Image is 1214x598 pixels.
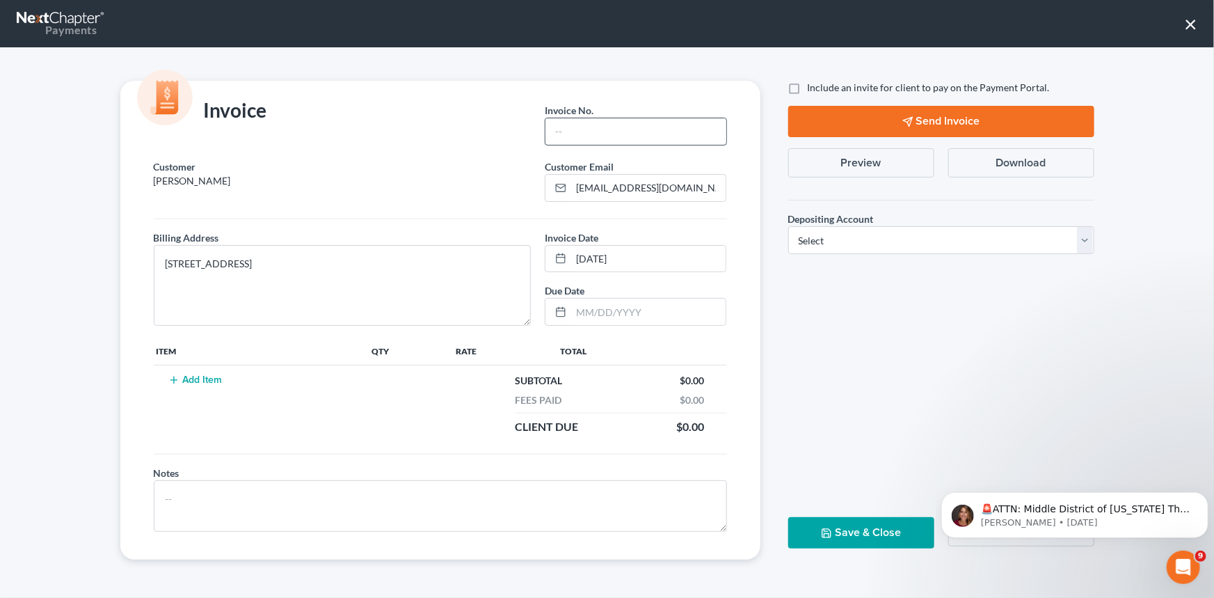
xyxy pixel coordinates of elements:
th: Item [154,337,369,365]
button: Send Invoice [788,106,1094,137]
div: Client Due [509,419,586,435]
span: Billing Address [154,232,219,244]
span: Depositing Account [788,213,874,225]
th: Rate [453,337,550,365]
input: MM/DD/YYYY [571,246,726,272]
iframe: Intercom notifications message [936,463,1214,560]
th: Total [549,337,726,365]
span: Invoice Date [545,232,598,244]
span: Include an invite for client to pay on the Payment Portal. [808,81,1050,93]
div: $0.00 [673,393,712,407]
div: Invoice [147,97,274,125]
p: [PERSON_NAME] [154,174,532,188]
button: Save & Close [788,517,934,549]
div: Subtotal [509,374,570,388]
iframe: Intercom live chat [1167,551,1200,584]
a: Payments [17,7,106,40]
label: Notes [154,466,179,480]
div: Fees Paid [509,393,569,407]
div: Payments [17,22,97,38]
th: Qty [369,337,452,365]
div: $0.00 [673,374,712,388]
label: Customer [154,159,196,174]
span: Customer Email [545,161,614,173]
button: Add Item [165,375,226,386]
input: -- [545,118,726,145]
input: Enter email... [571,175,726,201]
button: × [1184,13,1197,35]
span: 9 [1195,551,1206,562]
label: Due Date [545,283,584,298]
div: $0.00 [670,419,712,435]
button: Preview [788,148,934,178]
img: icon-money-cc55cd5b71ee43c44ef0efbab91310903cbf28f8221dba23c0d5ca797e203e98.svg [137,70,193,125]
span: Invoice No. [545,104,593,116]
button: Download [948,148,1094,178]
input: MM/DD/YYYY [571,299,726,325]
